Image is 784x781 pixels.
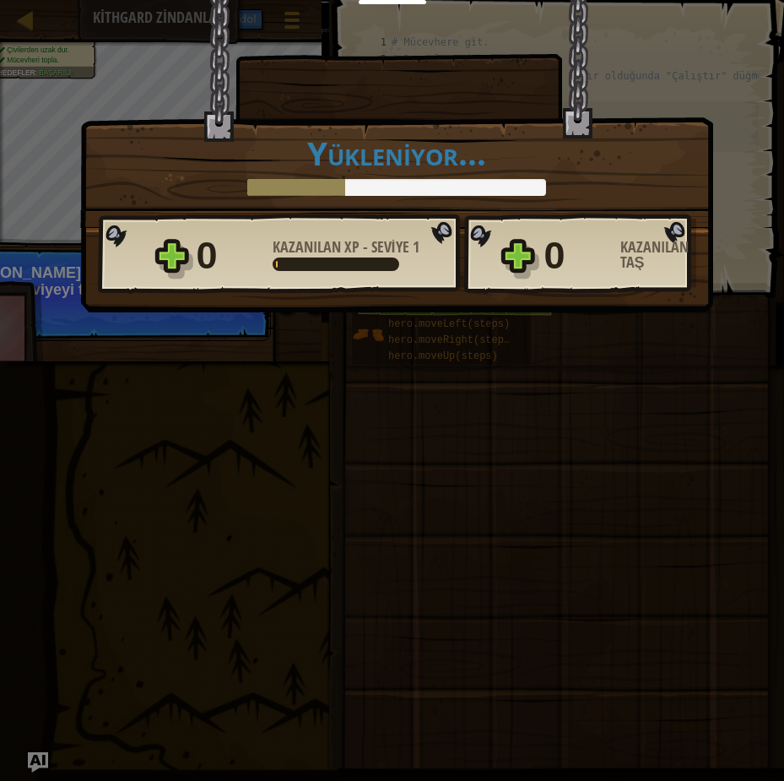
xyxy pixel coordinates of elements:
span: Kazanılan XP [273,236,363,258]
h1: Yükleniyor... [98,135,695,171]
div: Kazanılan Taş [620,240,696,270]
div: 0 [197,229,262,283]
div: 0 [544,229,610,283]
span: Seviye [368,236,413,258]
span: 1 [413,236,419,258]
div: - [273,240,419,255]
